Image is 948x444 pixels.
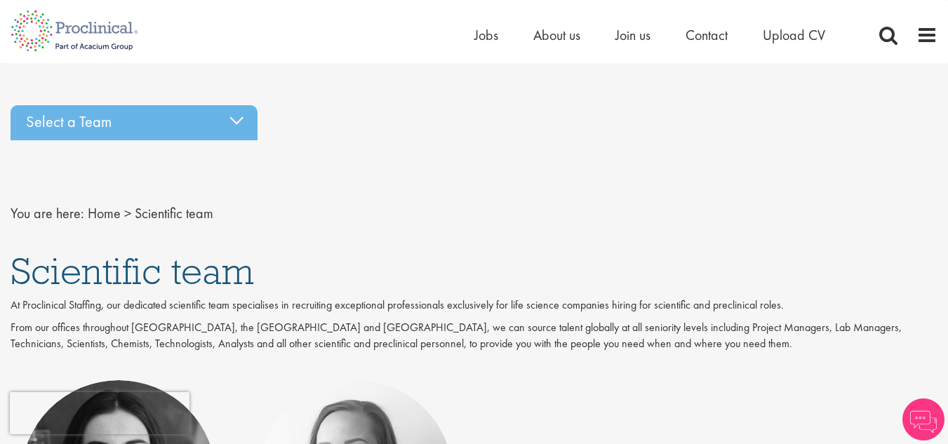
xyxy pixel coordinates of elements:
span: Scientific team [11,247,254,295]
a: Join us [615,26,650,44]
p: From our offices throughout [GEOGRAPHIC_DATA], the [GEOGRAPHIC_DATA] and [GEOGRAPHIC_DATA], we ca... [11,320,937,352]
p: At Proclinical Staffing, our dedicated scientific team specialises in recruiting exceptional prof... [11,297,937,314]
a: breadcrumb link [88,204,121,222]
span: > [124,204,131,222]
span: Scientific team [135,204,213,222]
a: About us [533,26,580,44]
a: Upload CV [763,26,825,44]
div: Select a Team [11,105,258,140]
a: Jobs [474,26,498,44]
iframe: reCAPTCHA [10,392,189,434]
a: Contact [686,26,728,44]
span: You are here: [11,204,84,222]
img: Chatbot [902,398,944,440]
